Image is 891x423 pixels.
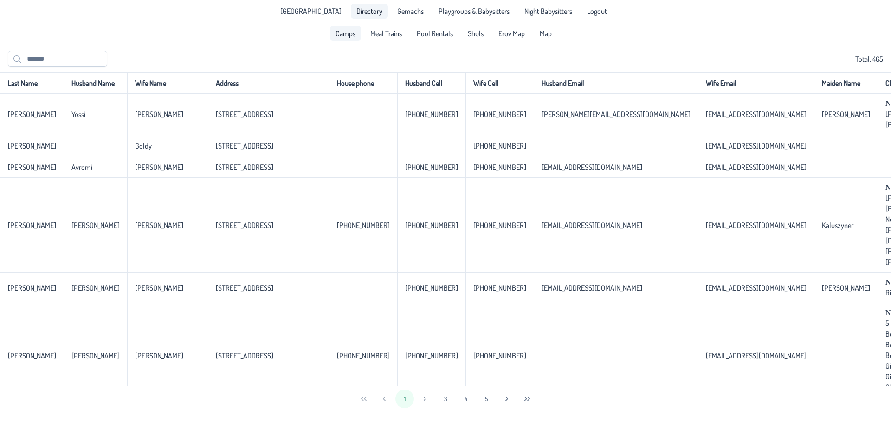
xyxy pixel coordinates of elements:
[473,283,526,293] p-celleditor: [PHONE_NUMBER]
[540,30,552,37] span: Map
[468,30,484,37] span: Shuls
[473,110,526,119] p-celleditor: [PHONE_NUMBER]
[135,163,183,172] p-celleditor: [PERSON_NAME]
[135,221,183,230] p-celleditor: [PERSON_NAME]
[542,221,642,230] p-celleditor: [EMAIL_ADDRESS][DOMAIN_NAME]
[135,141,152,150] p-celleditor: Goldy
[392,4,429,19] a: Gemachs
[280,7,342,15] span: [GEOGRAPHIC_DATA]
[8,110,56,119] p-celleditor: [PERSON_NAME]
[370,30,402,37] span: Meal Trains
[542,283,642,293] p-celleditor: [EMAIL_ADDRESS][DOMAIN_NAME]
[8,163,56,172] p-celleditor: [PERSON_NAME]
[822,221,853,230] p-celleditor: Kaluszyner
[542,163,642,172] p-celleditor: [EMAIL_ADDRESS][DOMAIN_NAME]
[439,7,510,15] span: Playgroups & Babysitters
[498,30,525,37] span: Eruv Map
[405,110,458,119] p-celleditor: [PHONE_NUMBER]
[330,26,361,41] a: Camps
[8,141,56,150] p-celleditor: [PERSON_NAME]
[397,7,424,15] span: Gemachs
[473,221,526,230] p-celleditor: [PHONE_NUMBER]
[71,221,120,230] p-celleditor: [PERSON_NAME]
[416,390,434,408] button: 2
[71,351,120,360] p-celleditor: [PERSON_NAME]
[8,283,56,293] p-celleditor: [PERSON_NAME]
[365,26,407,41] a: Meal Trains
[581,4,613,19] li: Logout
[405,163,458,172] p-celleditor: [PHONE_NUMBER]
[698,72,814,94] th: Wife Email
[351,4,388,19] a: Directory
[336,30,355,37] span: Camps
[405,283,458,293] p-celleditor: [PHONE_NUMBER]
[71,283,120,293] p-celleditor: [PERSON_NAME]
[706,141,807,150] p-celleditor: [EMAIL_ADDRESS][DOMAIN_NAME]
[216,283,273,293] p-celleditor: [STREET_ADDRESS]
[71,110,85,119] p-celleditor: Yossi
[706,283,807,293] p-celleditor: [EMAIL_ADDRESS][DOMAIN_NAME]
[8,221,56,230] p-celleditor: [PERSON_NAME]
[706,163,807,172] p-celleditor: [EMAIL_ADDRESS][DOMAIN_NAME]
[433,4,515,19] a: Playgroups & Babysitters
[71,163,92,172] p-celleditor: Avromi
[127,72,208,94] th: Wife Name
[497,390,516,408] button: Next Page
[216,221,273,230] p-celleditor: [STREET_ADDRESS]
[534,26,557,41] a: Map
[64,72,127,94] th: Husband Name
[216,110,273,119] p-celleditor: [STREET_ADDRESS]
[405,221,458,230] p-celleditor: [PHONE_NUMBER]
[518,390,536,408] button: Last Page
[706,221,807,230] p-celleditor: [EMAIL_ADDRESS][DOMAIN_NAME]
[337,221,390,230] p-celleditor: [PHONE_NUMBER]
[519,4,578,19] a: Night Babysitters
[473,141,526,150] p-celleditor: [PHONE_NUMBER]
[8,51,883,67] div: Total: 465
[524,7,572,15] span: Night Babysitters
[457,390,475,408] button: 4
[275,4,347,19] li: Pine Lake Park
[8,351,56,360] p-celleditor: [PERSON_NAME]
[417,30,453,37] span: Pool Rentals
[473,163,526,172] p-celleditor: [PHONE_NUMBER]
[397,72,465,94] th: Husband Cell
[356,7,382,15] span: Directory
[822,283,870,293] p-celleditor: [PERSON_NAME]
[822,110,870,119] p-celleditor: [PERSON_NAME]
[706,110,807,119] p-celleditor: [EMAIL_ADDRESS][DOMAIN_NAME]
[436,390,455,408] button: 3
[216,351,273,360] p-celleditor: [STREET_ADDRESS]
[395,390,414,408] button: 1
[493,26,530,41] a: Eruv Map
[814,72,878,94] th: Maiden Name
[411,26,458,41] li: Pool Rentals
[216,141,273,150] p-celleditor: [STREET_ADDRESS]
[275,4,347,19] a: [GEOGRAPHIC_DATA]
[208,72,329,94] th: Address
[542,110,691,119] p-celleditor: [PERSON_NAME][EMAIL_ADDRESS][DOMAIN_NAME]
[135,351,183,360] p-celleditor: [PERSON_NAME]
[706,351,807,360] p-celleditor: [EMAIL_ADDRESS][DOMAIN_NAME]
[462,26,489,41] a: Shuls
[135,110,183,119] p-celleditor: [PERSON_NAME]
[216,163,273,172] p-celleditor: [STREET_ADDRESS]
[405,351,458,360] p-celleditor: [PHONE_NUMBER]
[337,351,390,360] p-celleditor: [PHONE_NUMBER]
[465,72,534,94] th: Wife Cell
[534,72,698,94] th: Husband Email
[473,351,526,360] p-celleditor: [PHONE_NUMBER]
[329,72,397,94] th: House phone
[587,7,607,15] span: Logout
[477,390,496,408] button: 5
[135,283,183,293] p-celleditor: [PERSON_NAME]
